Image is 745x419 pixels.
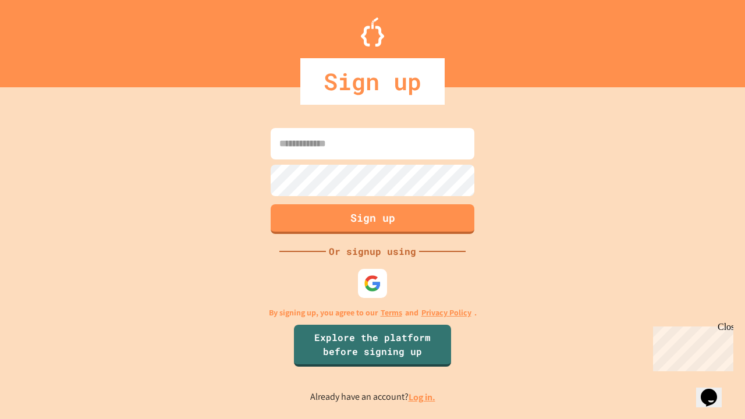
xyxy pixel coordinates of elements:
[648,322,733,371] iframe: chat widget
[381,307,402,319] a: Terms
[326,244,419,258] div: Or signup using
[269,307,477,319] p: By signing up, you agree to our and .
[364,275,381,292] img: google-icon.svg
[294,325,451,367] a: Explore the platform before signing up
[696,372,733,407] iframe: chat widget
[310,390,435,404] p: Already have an account?
[5,5,80,74] div: Chat with us now!Close
[271,204,474,234] button: Sign up
[421,307,471,319] a: Privacy Policy
[300,58,445,105] div: Sign up
[409,391,435,403] a: Log in.
[361,17,384,47] img: Logo.svg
